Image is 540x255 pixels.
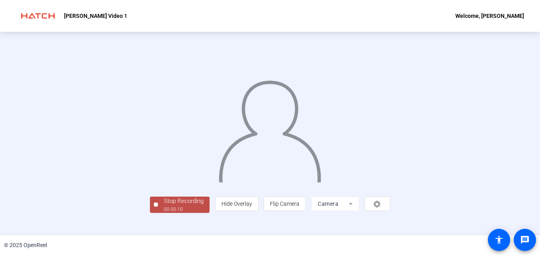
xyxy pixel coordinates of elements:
img: overlay [218,74,322,182]
div: Welcome, [PERSON_NAME] [455,11,524,21]
div: © 2025 OpenReel [4,241,47,249]
span: Flip Camera [270,201,299,207]
mat-icon: accessibility [494,235,504,245]
div: Stop Recording [164,197,204,206]
mat-icon: message [520,235,530,245]
p: [PERSON_NAME] Video 1 [64,11,127,21]
button: Stop Recording00:00:10 [150,197,210,213]
span: Hide Overlay [221,201,252,207]
button: Hide Overlay [215,197,258,211]
button: Flip Camera [264,197,306,211]
div: 00:00:10 [164,206,204,213]
img: OpenReel logo [16,8,60,24]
